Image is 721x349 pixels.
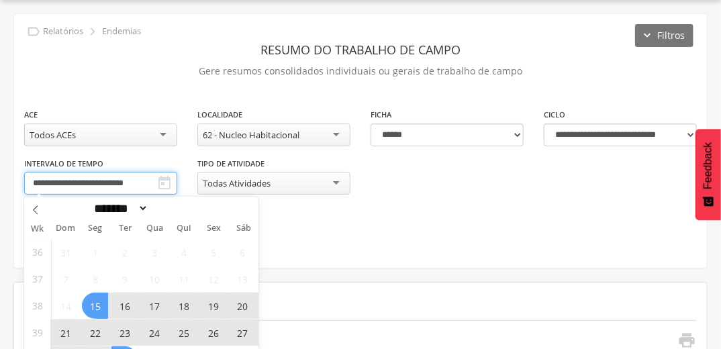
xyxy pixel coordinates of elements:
[141,266,167,292] span: Setembro 10, 2025
[203,129,299,141] div: 62 - Nucleo Habitacional
[702,142,714,189] span: Feedback
[111,319,138,346] span: Setembro 23, 2025
[32,293,43,319] span: 38
[141,293,167,319] span: Setembro 17, 2025
[111,266,138,292] span: Setembro 9, 2025
[230,319,256,346] span: Setembro 27, 2025
[52,239,79,265] span: Agosto 31, 2025
[52,319,79,346] span: Setembro 21, 2025
[148,201,193,215] input: Year
[30,129,76,141] div: Todos ACEs
[203,177,271,189] div: Todas Atividades
[171,239,197,265] span: Setembro 4, 2025
[171,266,197,292] span: Setembro 11, 2025
[82,266,108,292] span: Setembro 8, 2025
[52,266,79,292] span: Setembro 7, 2025
[230,293,256,319] span: Setembro 20, 2025
[156,175,173,191] i: 
[169,224,199,233] span: Qui
[32,239,43,265] span: 36
[24,219,51,238] span: Wk
[141,239,167,265] span: Setembro 3, 2025
[32,319,43,346] span: 39
[82,293,108,319] span: Setembro 15, 2025
[24,109,38,120] label: ACE
[110,224,140,233] span: Ter
[200,293,226,319] span: Setembro 19, 2025
[199,224,229,233] span: Sex
[85,24,100,39] i: 
[111,239,138,265] span: Setembro 2, 2025
[371,109,391,120] label: Ficha
[544,109,565,120] label: Ciclo
[90,201,149,215] select: Month
[102,26,141,37] p: Endemias
[171,293,197,319] span: Setembro 18, 2025
[82,319,108,346] span: Setembro 22, 2025
[43,26,83,37] p: Relatórios
[635,24,693,47] button: Filtros
[140,224,169,233] span: Qua
[171,319,197,346] span: Setembro 25, 2025
[197,158,265,169] label: Tipo de Atividade
[230,239,256,265] span: Setembro 6, 2025
[51,224,81,233] span: Dom
[24,62,697,81] p: Gere resumos consolidados individuais ou gerais de trabalho de campo
[141,319,167,346] span: Setembro 24, 2025
[24,38,697,62] header: Resumo do Trabalho de Campo
[197,109,242,120] label: Localidade
[695,129,721,220] button: Feedback - Mostrar pesquisa
[111,293,138,319] span: Setembro 16, 2025
[32,266,43,292] span: 37
[82,239,108,265] span: Setembro 1, 2025
[229,224,258,233] span: Sáb
[81,224,110,233] span: Seg
[230,266,256,292] span: Setembro 13, 2025
[200,319,226,346] span: Setembro 26, 2025
[200,239,226,265] span: Setembro 5, 2025
[24,158,103,169] label: Intervalo de Tempo
[52,293,79,319] span: Setembro 14, 2025
[26,24,41,39] i: 
[200,266,226,292] span: Setembro 12, 2025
